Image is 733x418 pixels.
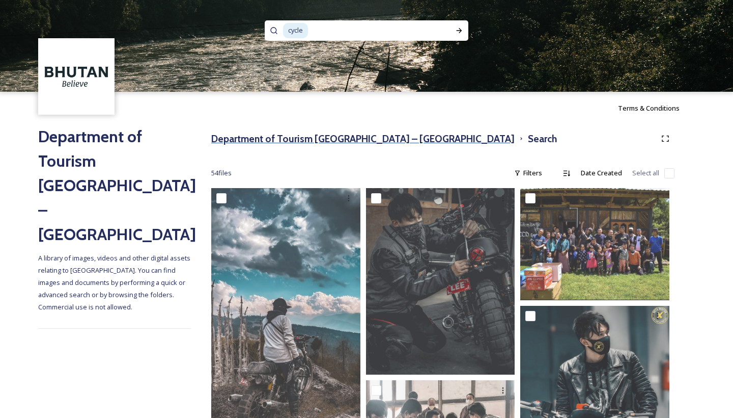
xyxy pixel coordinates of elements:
[211,168,232,178] span: 54 file s
[38,124,191,247] h2: Department of Tourism [GEOGRAPHIC_DATA] – [GEOGRAPHIC_DATA]
[632,168,659,178] span: Select all
[366,188,515,375] img: By Leewang Tobgay, President, The Badgers Motorcycle Club 40.JPG
[618,102,695,114] a: Terms & Conditions
[618,103,680,113] span: Terms & Conditions
[520,188,669,300] img: By Leewang Tobgay, President, The Badgers Motorcycle Club 38.PNG
[40,40,114,114] img: BT_Logo_BB_Lockup_CMYK_High%2520Res.jpg
[283,23,308,38] span: cycle
[576,163,627,183] div: Date Created
[211,132,515,146] h3: Department of Tourism [GEOGRAPHIC_DATA] – [GEOGRAPHIC_DATA]
[38,253,192,311] span: A library of images, videos and other digital assets relating to [GEOGRAPHIC_DATA]. You can find ...
[509,163,547,183] div: Filters
[528,132,557,146] h3: Search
